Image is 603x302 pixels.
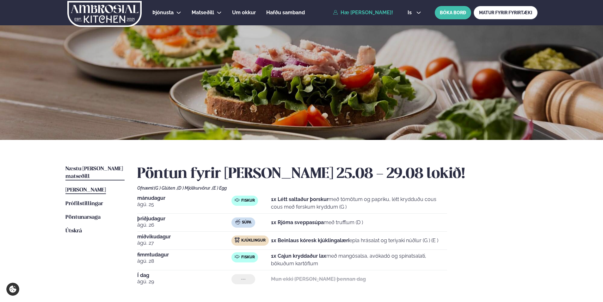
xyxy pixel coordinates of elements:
span: (D ) Mjólkurvörur , [177,186,212,191]
span: miðvikudagur [137,234,231,239]
img: fish.svg [235,254,240,259]
a: Hafðu samband [266,9,305,16]
strong: 1x Beinlaus kóresk kjúklingalæri [271,237,349,243]
strong: 1x Létt saltaður þorskur [271,196,329,202]
a: Pöntunarsaga [65,214,101,221]
button: is [403,10,426,15]
img: soup.svg [235,219,240,224]
span: (E ) Egg [212,186,227,191]
a: Hæ [PERSON_NAME]! [333,10,393,16]
div: Ofnæmi: [137,186,538,191]
span: Í dag [137,273,231,278]
span: --- [241,277,246,282]
a: Útskrá [65,227,82,235]
span: [PERSON_NAME] [65,187,106,193]
strong: Mun ekki [PERSON_NAME] þennan dag [271,276,366,282]
span: fimmtudagur [137,252,231,257]
span: Útskrá [65,228,82,234]
a: Um okkur [232,9,256,16]
span: ágú. 25 [137,201,231,208]
span: Kjúklingur [241,238,266,243]
p: með trufflum (D ) [271,219,363,226]
span: ágú. 26 [137,221,231,229]
p: með mangósalsa, avókadó og spínatsalati, bökuðum kartöflum [271,252,447,267]
a: Næstu [PERSON_NAME] matseðill [65,165,125,180]
img: chicken.svg [235,237,240,242]
a: Matseðill [192,9,214,16]
img: logo [67,1,142,27]
p: með tómötum og papriku, létt krydduðu cous cous með ferskum kryddum (G ) [271,196,447,211]
span: ágú. 29 [137,278,231,286]
a: Cookie settings [6,283,19,296]
a: Prófílstillingar [65,200,103,208]
img: fish.svg [235,198,240,203]
span: Prófílstillingar [65,201,103,206]
span: is [408,10,414,15]
strong: 1x Rjóma sveppasúpa [271,219,324,225]
span: mánudagur [137,196,231,201]
span: Fiskur [241,198,255,203]
span: ágú. 27 [137,239,231,247]
span: Næstu [PERSON_NAME] matseðill [65,166,123,179]
h2: Pöntun fyrir [PERSON_NAME] 25.08 - 29.08 lokið! [137,165,538,183]
button: BÓKA BORÐ [435,6,471,19]
span: Pöntunarsaga [65,215,101,220]
span: ágú. 28 [137,257,231,265]
strong: 1x Cajun kryddaður lax [271,253,326,259]
span: Fiskur [241,255,255,260]
p: epla hrásalat og teriyaki núðlur (G ) (E ) [271,237,438,244]
a: Þjónusta [152,9,174,16]
a: [PERSON_NAME] [65,186,106,194]
span: (G ) Glúten , [154,186,177,191]
span: Súpa [242,220,251,225]
span: þriðjudagur [137,216,231,221]
a: MATUR FYRIR FYRIRTÆKI [474,6,538,19]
